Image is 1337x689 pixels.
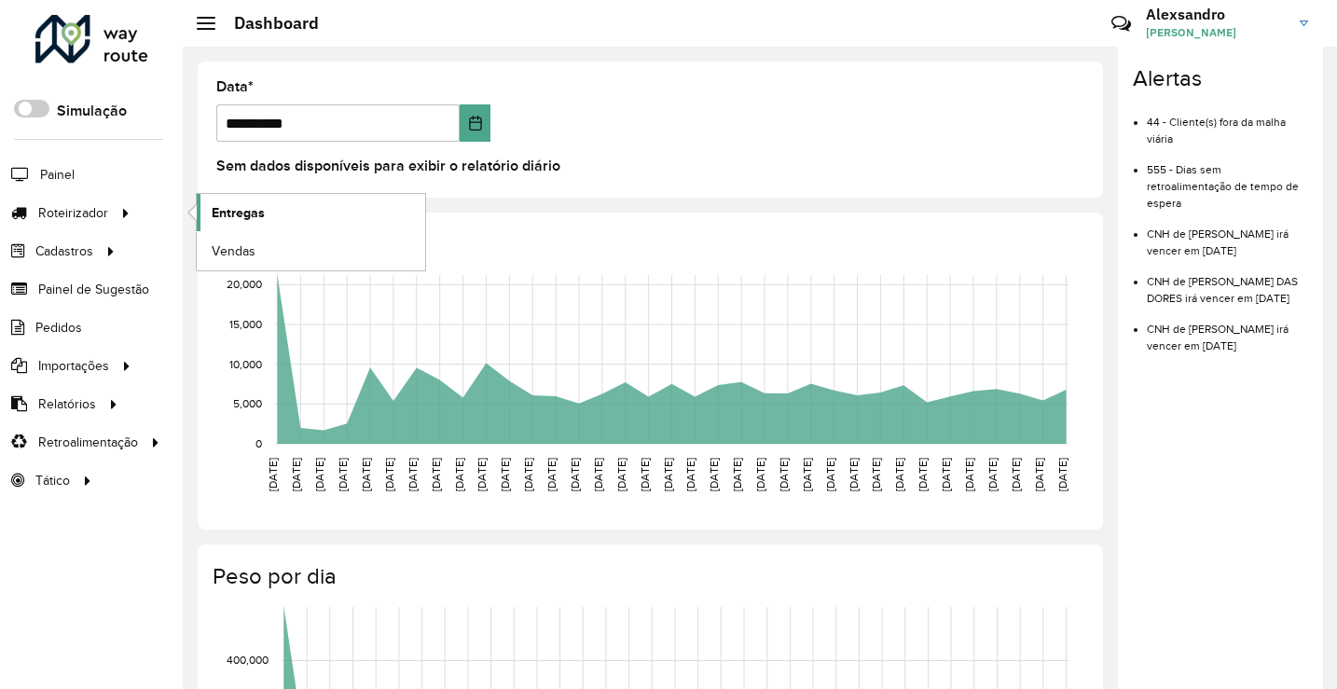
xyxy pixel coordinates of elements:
[824,458,836,491] text: [DATE]
[40,165,75,185] span: Painel
[212,241,255,261] span: Vendas
[216,76,254,98] label: Data
[522,458,534,491] text: [DATE]
[754,458,766,491] text: [DATE]
[383,458,395,491] text: [DATE]
[592,458,604,491] text: [DATE]
[267,458,279,491] text: [DATE]
[197,194,425,231] a: Entregas
[1101,4,1141,44] a: Contato Rápido
[38,394,96,414] span: Relatórios
[545,458,558,491] text: [DATE]
[337,458,349,491] text: [DATE]
[1133,65,1308,92] h4: Alertas
[453,458,465,491] text: [DATE]
[1147,100,1308,147] li: 44 - Cliente(s) fora da malha viária
[227,654,269,666] text: 400,000
[35,318,82,338] span: Pedidos
[227,278,262,290] text: 20,000
[684,458,696,491] text: [DATE]
[1033,458,1045,491] text: [DATE]
[229,318,262,330] text: 15,000
[38,280,149,299] span: Painel de Sugestão
[639,458,651,491] text: [DATE]
[731,458,743,491] text: [DATE]
[870,458,882,491] text: [DATE]
[1147,147,1308,212] li: 555 - Dias sem retroalimentação de tempo de espera
[569,458,581,491] text: [DATE]
[290,458,302,491] text: [DATE]
[35,471,70,490] span: Tático
[215,13,319,34] h2: Dashboard
[1146,24,1286,41] span: [PERSON_NAME]
[940,458,952,491] text: [DATE]
[35,241,93,261] span: Cadastros
[986,458,999,491] text: [DATE]
[1147,307,1308,354] li: CNH de [PERSON_NAME] irá vencer em [DATE]
[1147,259,1308,307] li: CNH de [PERSON_NAME] DAS DORES irá vencer em [DATE]
[38,433,138,452] span: Retroalimentação
[893,458,905,491] text: [DATE]
[1056,458,1068,491] text: [DATE]
[229,357,262,369] text: 10,000
[1010,458,1022,491] text: [DATE]
[1146,6,1286,23] h3: Alexsandro
[460,104,490,142] button: Choose Date
[708,458,720,491] text: [DATE]
[38,356,109,376] span: Importações
[212,203,265,223] span: Entregas
[778,458,790,491] text: [DATE]
[360,458,372,491] text: [DATE]
[57,100,127,122] label: Simulação
[801,458,813,491] text: [DATE]
[313,458,325,491] text: [DATE]
[197,232,425,269] a: Vendas
[848,458,860,491] text: [DATE]
[213,563,1084,590] h4: Peso por dia
[216,155,560,177] label: Sem dados disponíveis para exibir o relatório diário
[917,458,929,491] text: [DATE]
[963,458,975,491] text: [DATE]
[430,458,442,491] text: [DATE]
[233,397,262,409] text: 5,000
[213,231,1084,258] h4: Capacidade por dia
[255,437,262,449] text: 0
[476,458,488,491] text: [DATE]
[38,203,108,223] span: Roteirizador
[499,458,511,491] text: [DATE]
[615,458,627,491] text: [DATE]
[662,458,674,491] text: [DATE]
[407,458,419,491] text: [DATE]
[1147,212,1308,259] li: CNH de [PERSON_NAME] irá vencer em [DATE]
